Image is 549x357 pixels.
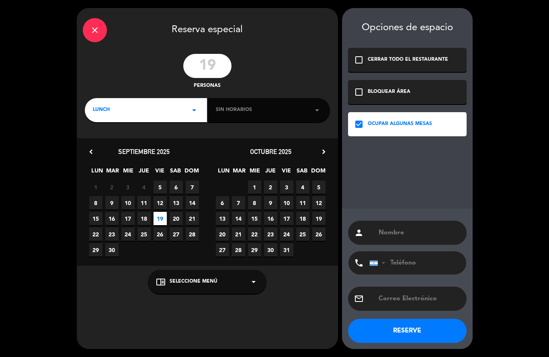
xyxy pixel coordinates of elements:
span: JUE [137,166,151,179]
i: check_box [354,119,364,129]
span: 23 [264,228,277,241]
span: 5 [154,181,167,194]
i: check_box_outline_blank [354,87,364,97]
span: 28 [186,228,199,241]
span: 2 [105,181,119,194]
span: 2 [264,181,277,194]
span: 29 [248,243,261,256]
span: LUN [90,166,104,179]
span: 16 [105,212,119,225]
span: 6 [170,181,183,194]
span: 14 [186,196,199,209]
i: arrow_drop_down [189,105,199,115]
i: chevron_left [87,148,95,156]
div: OCUPAR ALGUNAS MESAS [368,120,432,128]
span: 3 [121,181,135,194]
span: 30 [105,243,119,256]
span: 19 [154,212,167,225]
span: 26 [154,228,167,241]
span: 3 [280,181,293,194]
span: 10 [280,196,293,209]
span: 17 [280,212,293,225]
span: LUNCH [93,106,110,114]
input: Teléfono [369,251,458,275]
span: MIE [248,166,262,179]
span: 30 [264,243,277,256]
span: 11 [137,196,151,209]
span: LUN [217,166,230,179]
span: JUE [264,166,277,179]
span: 27 [170,228,183,241]
span: 31 [280,243,293,256]
span: 12 [154,196,167,209]
span: 22 [89,228,102,241]
div: BLOQUEAR ÁREA [368,88,410,96]
span: 23 [105,228,119,241]
span: MAR [106,166,119,179]
span: 4 [137,181,151,194]
span: octubre 2025 [250,148,291,156]
i: close [90,25,100,35]
span: DOM [184,166,198,179]
span: 7 [232,196,245,209]
span: 9 [105,196,119,209]
span: VIE [153,166,166,179]
span: 19 [312,212,326,225]
span: 8 [248,196,261,209]
span: personas [194,82,221,90]
span: 14 [232,212,245,225]
span: 16 [264,212,277,225]
span: 7 [186,181,199,194]
span: 22 [248,228,261,241]
span: 25 [137,228,151,241]
span: 27 [216,243,229,256]
span: 8 [89,196,102,209]
span: 11 [296,196,309,209]
div: Argentina: +54 [370,252,388,274]
span: 24 [280,228,293,241]
span: 25 [296,228,309,241]
span: 15 [248,212,261,225]
span: 4 [296,181,309,194]
span: Seleccione Menú [170,278,217,286]
input: 0 [183,54,231,78]
span: 13 [216,212,229,225]
i: chrome_reader_mode [156,277,166,287]
i: arrow_drop_down [249,277,258,287]
span: 6 [216,196,229,209]
i: chevron_right [320,148,328,156]
span: MAR [233,166,246,179]
div: Opciones de espacio [348,22,467,34]
span: SAB [169,166,182,179]
button: RESERVE [348,319,467,343]
span: 15 [89,212,102,225]
span: Sin horarios [216,106,252,114]
span: 1 [89,181,102,194]
span: 18 [137,212,151,225]
span: 12 [312,196,326,209]
span: DOM [311,166,324,179]
span: 1 [248,181,261,194]
div: CERRAR TODO EL RESTAURANTE [368,56,448,64]
span: septiembre 2025 [118,148,170,156]
i: check_box_outline_blank [354,55,364,65]
i: email [354,294,364,304]
span: 20 [216,228,229,241]
span: 5 [312,181,326,194]
span: 26 [312,228,326,241]
span: 24 [121,228,135,241]
span: 21 [232,228,245,241]
span: 20 [170,212,183,225]
input: Nombre [378,227,461,238]
span: VIE [280,166,293,179]
span: MIE [122,166,135,179]
span: SAB [295,166,309,179]
i: phone [354,258,364,268]
i: arrow_drop_down [312,105,322,115]
span: 28 [232,243,245,256]
span: 21 [186,212,199,225]
input: Correo Electrónico [378,293,461,304]
span: 13 [170,196,183,209]
i: person [354,228,364,238]
span: 17 [121,212,135,225]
